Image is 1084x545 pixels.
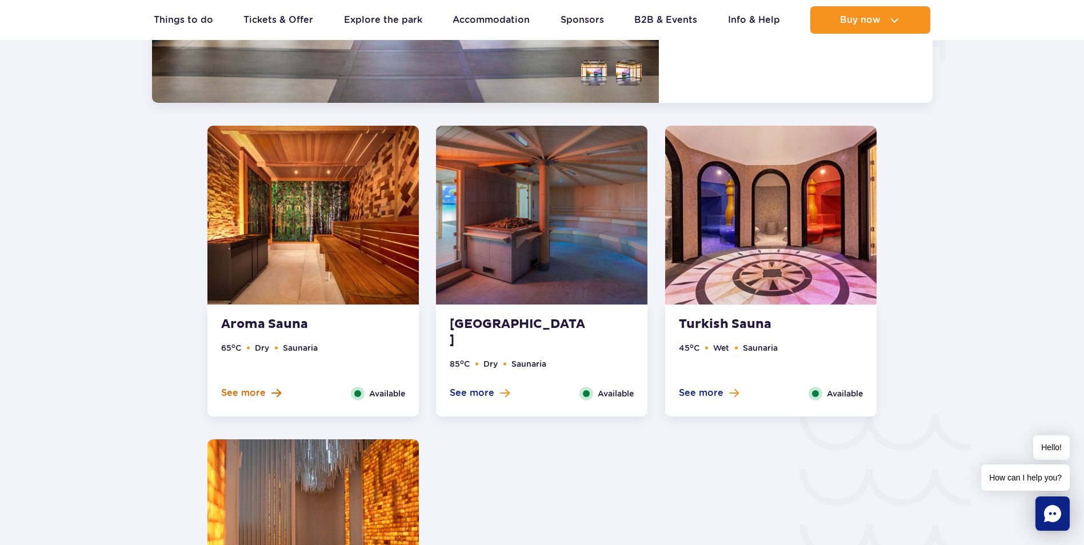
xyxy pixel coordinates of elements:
a: Sponsors [561,6,604,34]
a: Tickets & Offer [243,6,313,34]
strong: Turkish Sauna [679,316,817,332]
span: See more [450,387,494,399]
li: 45 C [679,342,699,354]
span: Hello! [1033,435,1070,460]
button: See more [450,387,510,399]
li: 65 C [221,342,241,354]
img: Aroma Sauna [207,126,419,304]
li: Saunaria [511,358,546,370]
span: See more [221,387,266,399]
button: See more [221,387,281,399]
img: Turkish Sauna [665,126,877,304]
strong: Aroma Sauna [221,316,359,332]
sup: o [460,358,464,366]
a: B2B & Events [634,6,697,34]
a: Explore the park [344,6,422,34]
strong: [GEOGRAPHIC_DATA] [450,316,588,348]
span: How can I help you? [981,464,1070,491]
button: See more [679,387,739,399]
sup: o [690,342,694,350]
button: Buy now [810,6,930,34]
img: Maledive Sauna [436,126,647,304]
span: Available [827,387,863,400]
li: Saunaria [283,342,318,354]
span: See more [679,387,723,399]
span: Available [369,387,405,400]
sup: o [231,342,235,350]
a: Accommodation [453,6,530,34]
div: Chat [1035,496,1070,531]
li: Dry [483,358,498,370]
span: Buy now [840,15,881,25]
li: Dry [255,342,269,354]
a: Things to do [154,6,213,34]
a: Info & Help [728,6,780,34]
li: 85 C [450,358,470,370]
span: Available [598,387,634,400]
li: Saunaria [743,342,778,354]
li: Wet [713,342,729,354]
